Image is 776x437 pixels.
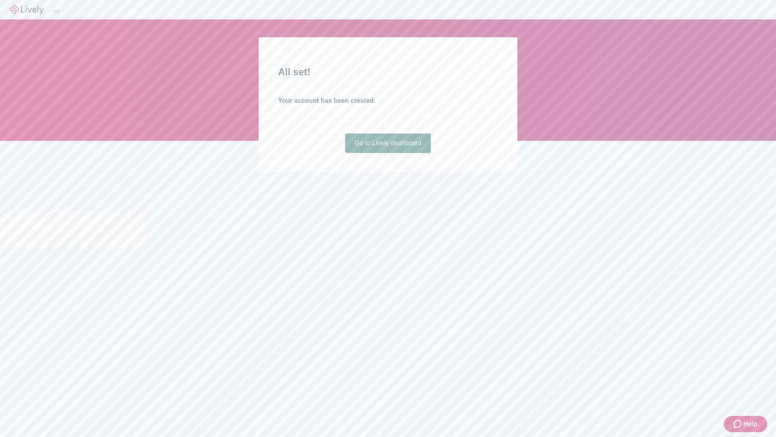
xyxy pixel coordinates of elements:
[734,419,743,429] svg: Zendesk support icon
[278,96,498,106] h4: Your account has been created.
[53,10,60,13] button: Log out
[743,419,757,429] span: Help
[10,5,44,15] img: Lively
[345,134,431,153] a: Go to Lively dashboard
[278,65,498,79] h2: All set!
[724,416,767,432] button: Zendesk support iconHelp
